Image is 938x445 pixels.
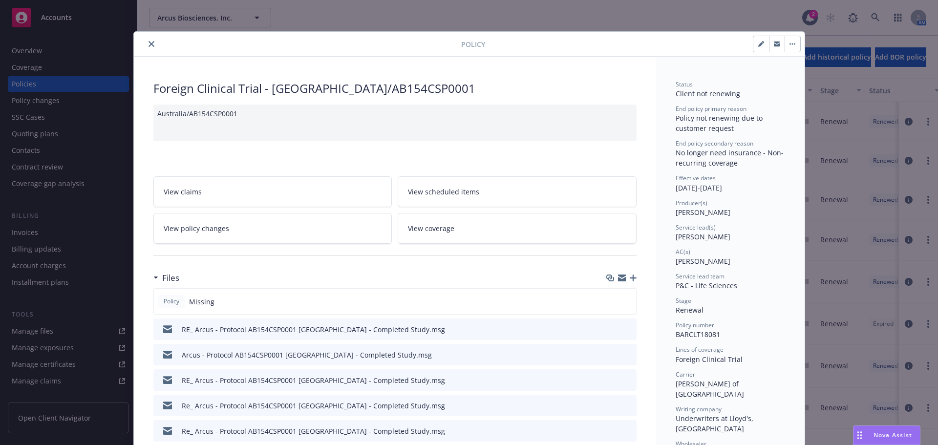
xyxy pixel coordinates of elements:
h3: Files [162,272,179,284]
span: View coverage [408,223,454,233]
span: Producer(s) [676,199,707,207]
div: Re_ Arcus - Protocol AB154CSP0001 [GEOGRAPHIC_DATA] - Completed Study.msg [182,426,445,436]
div: [DATE] - [DATE] [676,174,785,192]
span: View claims [164,187,202,197]
div: Drag to move [853,426,866,445]
div: Files [153,272,179,284]
button: preview file [624,426,633,436]
span: Lines of coverage [676,345,724,354]
span: Policy number [676,321,714,329]
span: Carrier [676,370,695,379]
button: download file [608,324,616,335]
span: Service lead(s) [676,223,716,232]
span: Stage [676,297,691,305]
span: Underwriters at Lloyd's, [GEOGRAPHIC_DATA] [676,414,755,433]
span: Effective dates [676,174,716,182]
div: Re_ Arcus - Protocol AB154CSP0001 [GEOGRAPHIC_DATA] - Completed Study.msg [182,401,445,411]
span: [PERSON_NAME] [676,256,730,266]
span: Policy not renewing due to customer request [676,113,765,133]
button: download file [608,401,616,411]
span: End policy secondary reason [676,139,753,148]
span: End policy primary reason [676,105,746,113]
span: [PERSON_NAME] of [GEOGRAPHIC_DATA] [676,379,744,399]
span: AC(s) [676,248,690,256]
button: preview file [624,324,633,335]
a: View scheduled items [398,176,637,207]
div: Australia/AB154CSP0001 [153,105,637,141]
button: preview file [624,350,633,360]
span: BARCLT18081 [676,330,720,339]
div: Arcus - Protocol AB154CSP0001 [GEOGRAPHIC_DATA] - Completed Study.msg [182,350,432,360]
span: Status [676,80,693,88]
button: Nova Assist [853,425,920,445]
div: RE_ Arcus - Protocol AB154CSP0001 [GEOGRAPHIC_DATA] - Completed Study.msg [182,324,445,335]
span: Policy [461,39,485,49]
span: Writing company [676,405,722,413]
span: Renewal [676,305,703,315]
button: download file [608,426,616,436]
span: P&C - Life Sciences [676,281,737,290]
a: View policy changes [153,213,392,244]
div: Foreign Clinical Trial - [GEOGRAPHIC_DATA]/AB154CSP0001 [153,80,637,97]
span: Policy [162,297,181,306]
button: download file [608,375,616,385]
span: Client not renewing [676,89,740,98]
span: View scheduled items [408,187,479,197]
button: close [146,38,157,50]
button: download file [608,350,616,360]
span: Nova Assist [874,431,912,439]
span: View policy changes [164,223,229,233]
span: Missing [189,297,214,307]
span: [PERSON_NAME] [676,232,730,241]
a: View coverage [398,213,637,244]
span: [PERSON_NAME] [676,208,730,217]
button: preview file [624,401,633,411]
span: Service lead team [676,272,725,280]
button: preview file [624,375,633,385]
div: RE_ Arcus - Protocol AB154CSP0001 [GEOGRAPHIC_DATA] - Completed Study.msg [182,375,445,385]
a: View claims [153,176,392,207]
span: Foreign Clinical Trial [676,355,743,364]
span: No longer need insurance - Non-recurring coverage [676,148,784,168]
